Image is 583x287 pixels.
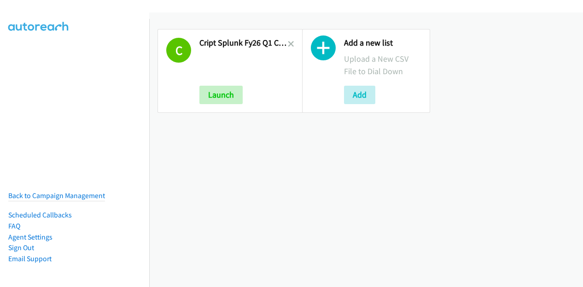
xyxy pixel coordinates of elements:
a: FAQ [8,222,20,230]
h2: Add a new list [344,38,421,48]
button: Launch [199,86,243,104]
a: Agent Settings [8,233,52,241]
p: Upload a New CSV File to Dial Down [344,53,421,77]
a: Scheduled Callbacks [8,211,72,219]
button: Add [344,86,375,104]
a: Back to Campaign Management [8,191,105,200]
a: Sign Out [8,243,34,252]
h1: C [166,38,191,63]
h2: Cript Splunk Fy26 Q1 Cs O11 Y Sec Dmai Dm [199,38,288,48]
a: Email Support [8,254,52,263]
